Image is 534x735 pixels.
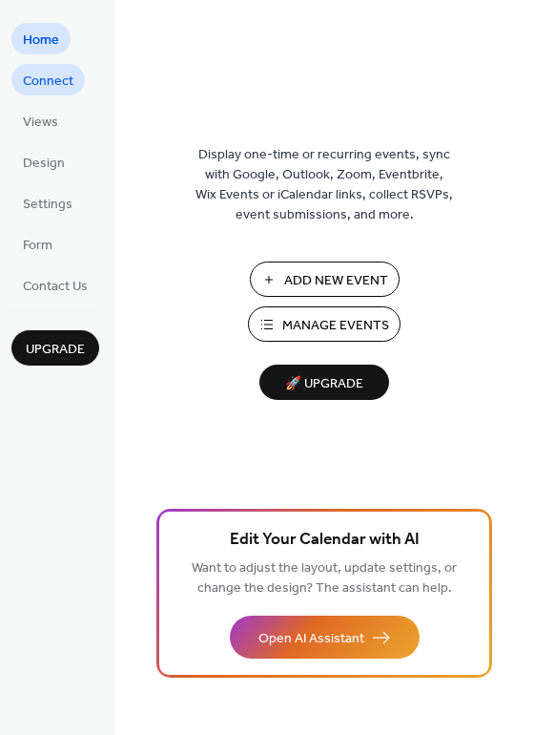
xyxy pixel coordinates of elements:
button: Add New Event [250,262,400,297]
button: 🚀 Upgrade [259,365,389,400]
span: Open AI Assistant [258,629,364,649]
span: Manage Events [282,316,389,336]
span: Design [23,154,65,174]
span: Connect [23,72,73,92]
span: Home [23,31,59,51]
span: Want to adjust the layout, update settings, or change the design? The assistant can help. [192,556,457,601]
button: Open AI Assistant [230,616,420,659]
span: Settings [23,195,72,215]
span: Form [23,236,52,256]
span: Upgrade [26,340,85,360]
a: Settings [11,187,84,219]
a: Contact Us [11,269,99,301]
span: Views [23,113,58,133]
span: Edit Your Calendar with AI [230,527,420,554]
span: 🚀 Upgrade [271,371,378,397]
a: Views [11,105,70,136]
a: Design [11,146,76,178]
a: Home [11,23,71,54]
a: Connect [11,64,85,95]
span: Display one-time or recurring events, sync with Google, Outlook, Zoom, Eventbrite, Wix Events or ... [195,145,453,225]
span: Contact Us [23,277,88,297]
span: Add New Event [284,271,388,291]
button: Manage Events [248,306,400,342]
a: Form [11,228,64,260]
button: Upgrade [11,330,99,366]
